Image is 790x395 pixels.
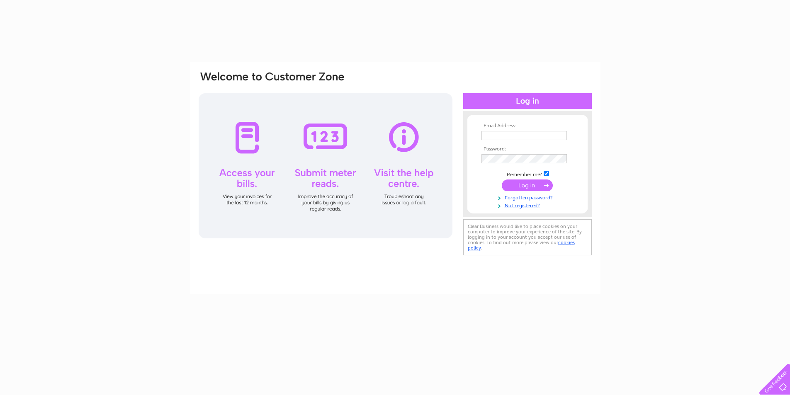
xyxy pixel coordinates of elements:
[481,193,576,201] a: Forgotten password?
[479,123,576,129] th: Email Address:
[479,170,576,178] td: Remember me?
[481,201,576,209] a: Not registered?
[502,179,553,191] input: Submit
[479,146,576,152] th: Password:
[468,240,575,251] a: cookies policy
[463,219,592,255] div: Clear Business would like to place cookies on your computer to improve your experience of the sit...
